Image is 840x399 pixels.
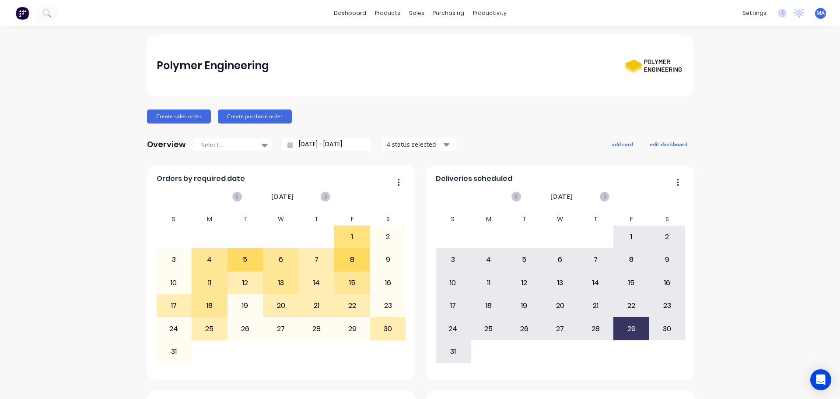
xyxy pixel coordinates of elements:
div: T [507,213,542,226]
div: 4 [192,249,227,271]
span: Orders by required date [157,173,245,184]
div: 4 [471,249,506,271]
div: 30 [650,318,685,339]
div: purchasing [429,7,469,20]
div: 31 [436,341,471,363]
div: 11 [471,272,506,294]
button: add card [606,138,639,150]
div: 10 [157,272,192,294]
div: F [334,213,370,226]
div: 5 [228,249,263,271]
div: 14 [578,272,613,294]
div: settings [738,7,771,20]
div: 29 [335,318,370,339]
div: 5 [507,249,542,271]
div: 30 [371,318,406,339]
div: 9 [650,249,685,271]
div: 23 [650,295,685,317]
div: 20 [542,295,577,317]
div: 22 [614,295,649,317]
div: 28 [578,318,613,339]
div: S [649,213,685,226]
img: Polymer Engineering [622,49,683,83]
div: 8 [614,249,649,271]
div: 31 [157,341,192,363]
div: 12 [228,272,263,294]
div: 18 [471,295,506,317]
div: 21 [299,295,334,317]
div: 2 [371,226,406,248]
div: 7 [578,249,613,271]
div: 3 [436,249,471,271]
div: 10 [436,272,471,294]
span: [DATE] [271,192,294,201]
button: Create sales order [147,109,211,124]
img: Factory [16,7,29,20]
div: 12 [507,272,542,294]
div: 19 [507,295,542,317]
div: 27 [542,318,577,339]
a: dashboard [329,7,371,20]
div: 16 [650,272,685,294]
div: 16 [371,272,406,294]
div: 17 [157,295,192,317]
div: 26 [228,318,263,339]
div: 24 [436,318,471,339]
div: T [299,213,335,226]
div: S [156,213,192,226]
div: sales [405,7,429,20]
span: MA [816,9,825,17]
div: 6 [263,249,298,271]
div: 11 [192,272,227,294]
div: 13 [263,272,298,294]
div: 1 [335,226,370,248]
button: Create purchase order [218,109,292,124]
div: 8 [335,249,370,271]
div: Polymer Engineering [157,57,269,74]
div: 9 [371,249,406,271]
div: T [578,213,614,226]
div: 29 [614,318,649,339]
div: 7 [299,249,334,271]
div: 21 [578,295,613,317]
div: 3 [157,249,192,271]
div: S [435,213,471,226]
div: 25 [192,318,227,339]
div: 25 [471,318,506,339]
div: 22 [335,295,370,317]
span: [DATE] [550,192,573,201]
span: Deliveries scheduled [436,173,512,184]
div: 4 status selected [387,140,442,149]
div: productivity [469,7,511,20]
div: 1 [614,226,649,248]
div: 26 [507,318,542,339]
div: Overview [147,136,186,153]
div: 24 [157,318,192,339]
div: 6 [542,249,577,271]
div: T [227,213,263,226]
div: Open Intercom Messenger [810,369,831,390]
div: 19 [228,295,263,317]
div: S [370,213,406,226]
div: M [192,213,227,226]
div: 15 [335,272,370,294]
div: 20 [263,295,298,317]
div: W [542,213,578,226]
div: products [371,7,405,20]
div: 18 [192,295,227,317]
button: edit dashboard [644,138,693,150]
div: 2 [650,226,685,248]
button: 4 status selected [382,138,456,151]
div: W [263,213,299,226]
div: 23 [371,295,406,317]
div: 27 [263,318,298,339]
div: 28 [299,318,334,339]
div: 14 [299,272,334,294]
div: F [613,213,649,226]
div: 13 [542,272,577,294]
div: 15 [614,272,649,294]
div: M [471,213,507,226]
div: 17 [436,295,471,317]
